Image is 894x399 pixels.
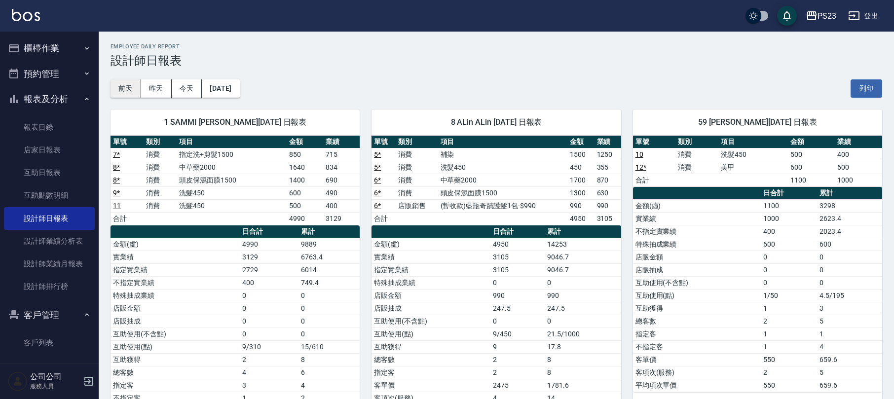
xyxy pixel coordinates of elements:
[817,340,882,353] td: 4
[675,161,718,174] td: 消費
[287,199,323,212] td: 500
[396,199,438,212] td: 店販銷售
[817,263,882,276] td: 0
[111,366,240,379] td: 總客數
[372,289,490,302] td: 店販金額
[788,148,835,161] td: 500
[298,353,360,366] td: 8
[144,186,177,199] td: 消費
[675,136,718,148] th: 類別
[4,116,95,139] a: 報表目錄
[633,212,761,225] td: 實業績
[4,86,95,112] button: 報表及分析
[111,136,144,148] th: 單號
[761,263,817,276] td: 0
[633,289,761,302] td: 互助使用(點)
[438,136,568,148] th: 項目
[240,238,299,251] td: 4990
[761,366,817,379] td: 2
[817,289,882,302] td: 4.5/195
[141,79,172,98] button: 昨天
[817,379,882,392] td: 659.6
[172,79,202,98] button: 今天
[372,379,490,392] td: 客單價
[595,136,621,148] th: 業績
[545,225,621,238] th: 累計
[372,263,490,276] td: 指定實業績
[372,353,490,366] td: 總客數
[323,161,360,174] td: 834
[4,184,95,207] a: 互助點數明細
[177,186,287,199] td: 洗髮450
[372,136,396,148] th: 單號
[490,302,545,315] td: 247.5
[633,238,761,251] td: 特殊抽成業績
[490,289,545,302] td: 990
[761,340,817,353] td: 1
[490,366,545,379] td: 2
[240,353,299,366] td: 2
[545,263,621,276] td: 9046.7
[761,187,817,200] th: 日合計
[298,302,360,315] td: 0
[567,161,594,174] td: 450
[817,315,882,327] td: 5
[788,136,835,148] th: 金額
[298,251,360,263] td: 6763.4
[8,371,28,391] img: Person
[111,302,240,315] td: 店販金額
[111,136,360,225] table: a dense table
[396,174,438,186] td: 消費
[718,148,788,161] td: 洗髮450
[4,302,95,328] button: 客戶管理
[298,289,360,302] td: 0
[396,136,438,148] th: 類別
[323,212,360,225] td: 3129
[761,379,817,392] td: 550
[111,43,882,50] h2: Employee Daily Report
[567,136,594,148] th: 金額
[817,251,882,263] td: 0
[545,353,621,366] td: 8
[240,327,299,340] td: 0
[396,148,438,161] td: 消費
[490,263,545,276] td: 3105
[12,9,40,21] img: Logo
[761,225,817,238] td: 400
[240,276,299,289] td: 400
[323,174,360,186] td: 690
[240,302,299,315] td: 0
[545,289,621,302] td: 990
[633,379,761,392] td: 平均項次單價
[287,148,323,161] td: 850
[4,331,95,354] a: 客戶列表
[298,315,360,327] td: 0
[761,199,817,212] td: 1100
[287,136,323,148] th: 金額
[111,212,144,225] td: 合計
[240,379,299,392] td: 3
[144,161,177,174] td: 消費
[372,327,490,340] td: 互助使用(點)
[298,340,360,353] td: 15/610
[396,161,438,174] td: 消費
[761,302,817,315] td: 1
[490,251,545,263] td: 3105
[4,253,95,275] a: 設計師業績月報表
[490,225,545,238] th: 日合計
[633,174,676,186] td: 合計
[761,327,817,340] td: 1
[111,276,240,289] td: 不指定實業績
[372,366,490,379] td: 指定客
[817,238,882,251] td: 600
[835,174,882,186] td: 1000
[438,174,568,186] td: 中草藥2000
[298,238,360,251] td: 9889
[144,136,177,148] th: 類別
[761,212,817,225] td: 1000
[372,302,490,315] td: 店販抽成
[177,199,287,212] td: 洗髮450
[298,263,360,276] td: 6014
[835,148,882,161] td: 400
[287,174,323,186] td: 1400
